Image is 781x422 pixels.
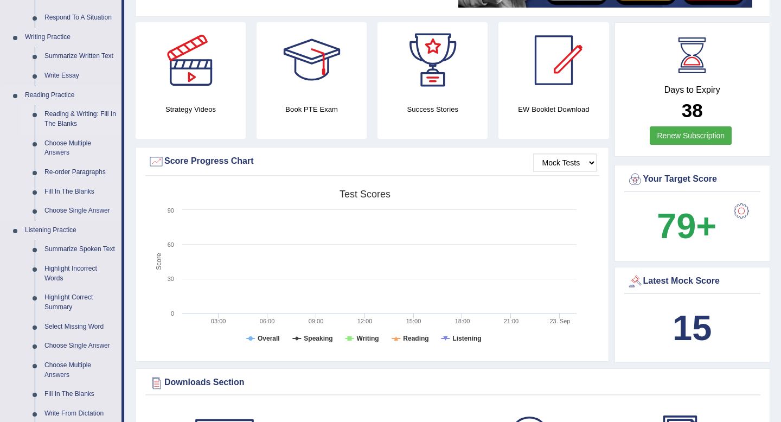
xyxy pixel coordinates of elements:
a: Highlight Correct Summary [40,288,121,317]
tspan: 23. Sep [549,318,570,324]
a: Writing Practice [20,28,121,47]
a: Choose Multiple Answers [40,356,121,385]
b: 15 [673,308,712,348]
tspan: Writing [357,335,379,342]
a: Reading & Writing: Fill In The Blanks [40,105,121,133]
text: 60 [168,241,174,248]
h4: Book PTE Exam [257,104,367,115]
text: 30 [168,276,174,282]
text: 90 [168,207,174,214]
a: Fill In The Blanks [40,182,121,202]
div: Your Target Score [627,171,758,188]
div: Latest Mock Score [627,273,758,290]
a: Select Missing Word [40,317,121,337]
a: Renew Subscription [650,126,732,145]
a: Fill In The Blanks [40,385,121,404]
tspan: Reading [403,335,428,342]
h4: Success Stories [377,104,488,115]
text: 12:00 [357,318,373,324]
tspan: Test scores [340,189,390,200]
a: Respond To A Situation [40,8,121,28]
text: 09:00 [309,318,324,324]
div: Score Progress Chart [148,154,597,170]
a: Choose Single Answer [40,201,121,221]
text: 03:00 [211,318,226,324]
div: Downloads Section [148,375,758,391]
h4: EW Booklet Download [498,104,609,115]
text: 15:00 [406,318,421,324]
tspan: Speaking [304,335,332,342]
a: Reading Practice [20,86,121,105]
text: 0 [171,310,174,317]
tspan: Overall [258,335,280,342]
b: 38 [682,100,703,121]
text: 21:00 [504,318,519,324]
h4: Days to Expiry [627,85,758,95]
a: Summarize Written Text [40,47,121,66]
h4: Strategy Videos [136,104,246,115]
text: 18:00 [455,318,470,324]
a: Summarize Spoken Text [40,240,121,259]
tspan: Listening [452,335,481,342]
a: Highlight Incorrect Words [40,259,121,288]
a: Choose Multiple Answers [40,134,121,163]
a: Write Essay [40,66,121,86]
b: 79+ [657,206,716,246]
text: 06:00 [260,318,275,324]
a: Choose Single Answer [40,336,121,356]
a: Listening Practice [20,221,121,240]
a: Re-order Paragraphs [40,163,121,182]
tspan: Score [155,253,163,270]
